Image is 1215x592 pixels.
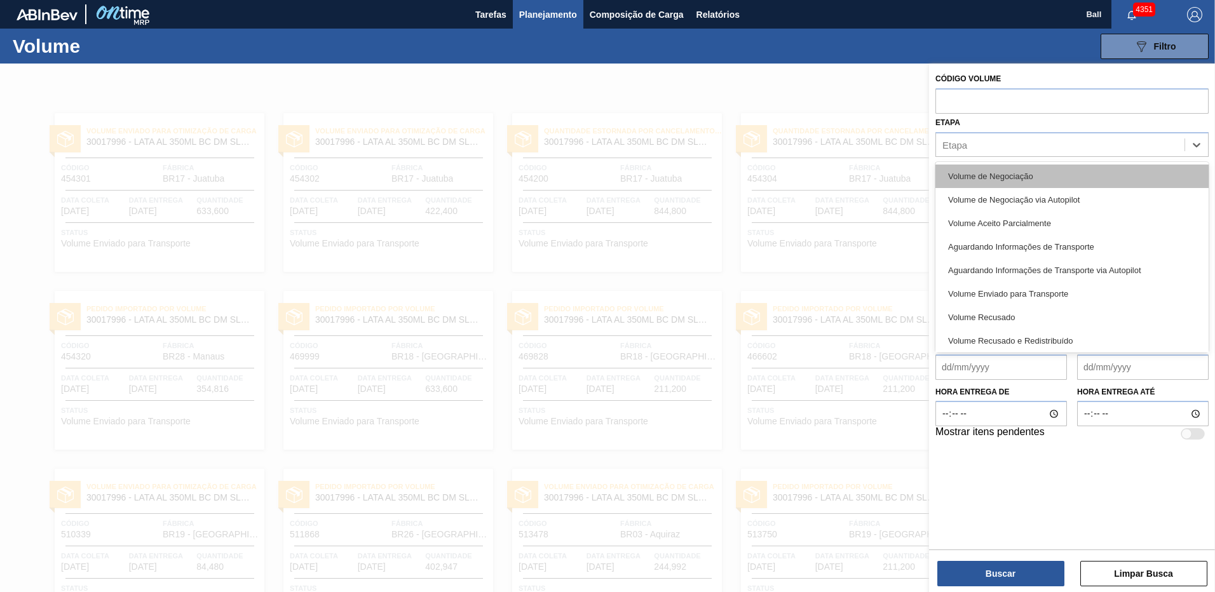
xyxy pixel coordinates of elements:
[935,329,1209,353] div: Volume Recusado e Redistribuído
[935,426,1045,441] label: Mostrar itens pendentes
[935,282,1209,306] div: Volume Enviado para Transporte
[935,161,969,170] label: Destino
[935,188,1209,212] div: Volume de Negociação via Autopilot
[935,165,1209,188] div: Volume de Negociação
[1133,3,1155,17] span: 4351
[475,7,506,22] span: Tarefas
[935,74,1001,83] label: Código Volume
[935,383,1067,401] label: Hora entrega de
[1077,354,1209,380] input: dd/mm/yyyy
[935,118,960,127] label: Etapa
[1101,34,1209,59] button: Filtro
[935,235,1209,259] div: Aguardando Informações de Transporte
[1111,6,1152,24] button: Notificações
[1077,383,1209,401] label: Hora entrega até
[590,7,684,22] span: Composição de Carga
[935,259,1209,282] div: Aguardando Informações de Transporte via Autopilot
[935,354,1067,380] input: dd/mm/yyyy
[17,9,78,20] img: TNhmsLtSVTkK8tSr43FrP2fwEKptu5GPRR3wAAAABJRU5ErkJggg==
[13,39,203,53] h1: Volume
[935,306,1209,329] div: Volume Recusado
[519,7,577,22] span: Planejamento
[935,212,1209,235] div: Volume Aceito Parcialmente
[696,7,740,22] span: Relatórios
[942,139,967,150] div: Etapa
[1187,7,1202,22] img: Logout
[1154,41,1176,51] span: Filtro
